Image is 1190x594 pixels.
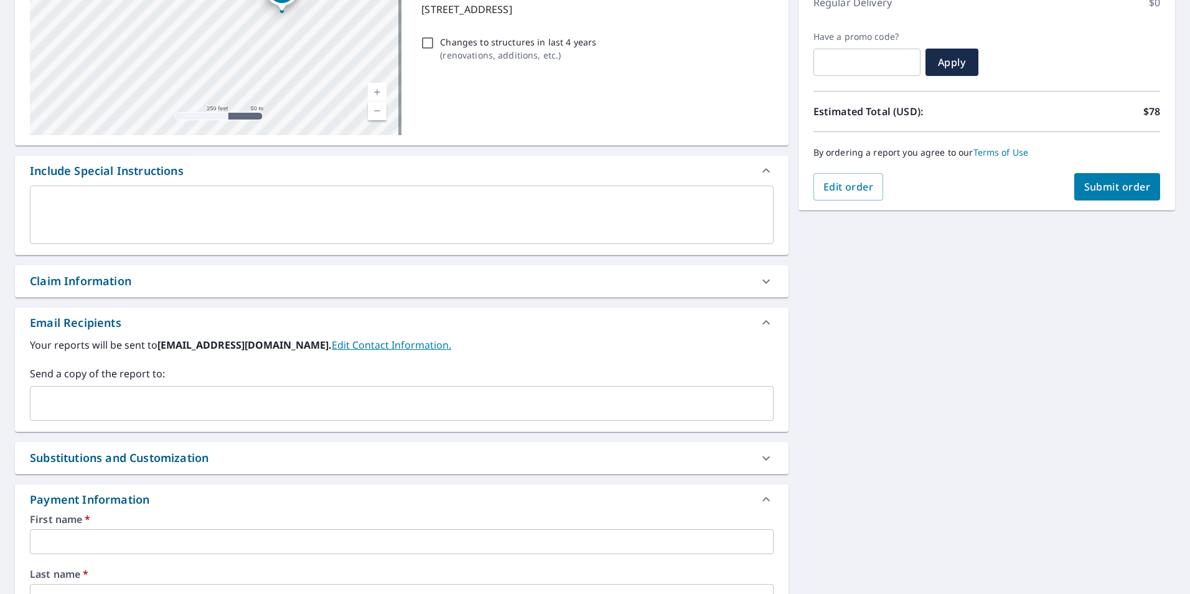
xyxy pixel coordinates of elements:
[30,491,154,508] div: Payment Information
[823,180,874,194] span: Edit order
[813,173,884,200] button: Edit order
[30,366,774,381] label: Send a copy of the report to:
[1084,180,1151,194] span: Submit order
[925,49,978,76] button: Apply
[30,273,131,290] div: Claim Information
[30,450,208,466] div: Substitutions and Customization
[15,308,789,337] div: Email Recipients
[368,101,387,120] a: Current Level 17, Zoom Out
[935,55,968,69] span: Apply
[813,147,1160,158] p: By ordering a report you agree to our
[421,2,768,17] p: [STREET_ADDRESS]
[30,337,774,352] label: Your reports will be sent to
[15,265,789,297] div: Claim Information
[368,83,387,101] a: Current Level 17, Zoom In
[15,484,789,514] div: Payment Information
[813,31,921,42] label: Have a promo code?
[15,156,789,186] div: Include Special Instructions
[30,569,774,579] label: Last name
[332,338,451,352] a: EditContactInfo
[440,49,596,62] p: ( renovations, additions, etc. )
[440,35,596,49] p: Changes to structures in last 4 years
[973,146,1029,158] a: Terms of Use
[1074,173,1161,200] button: Submit order
[30,514,774,524] label: First name
[30,314,121,331] div: Email Recipients
[157,338,332,352] b: [EMAIL_ADDRESS][DOMAIN_NAME].
[30,163,184,179] div: Include Special Instructions
[15,442,789,474] div: Substitutions and Customization
[1143,104,1160,119] p: $78
[813,104,987,119] p: Estimated Total (USD):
